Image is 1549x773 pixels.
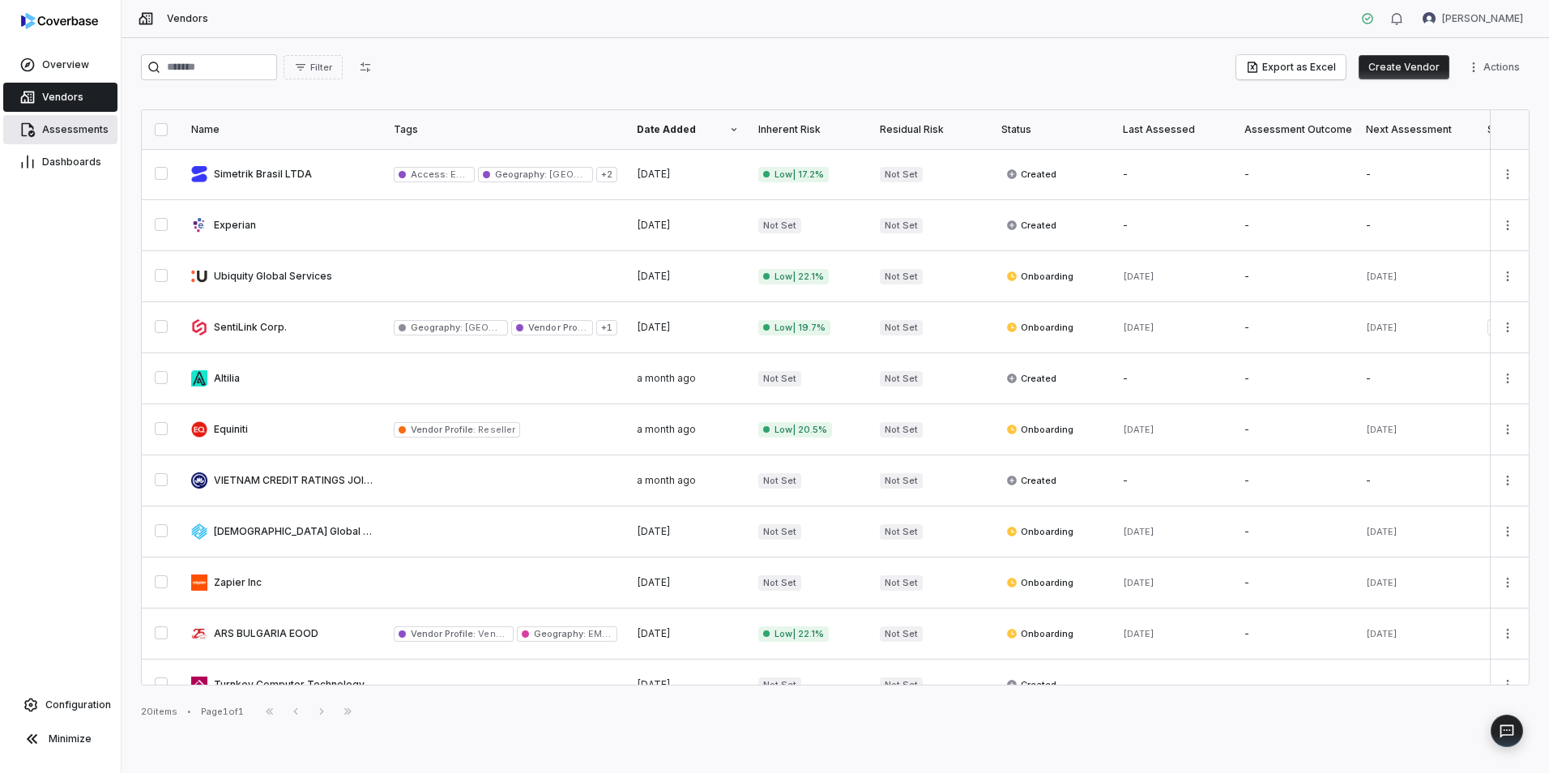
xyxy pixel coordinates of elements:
button: More actions [1495,621,1521,646]
span: Not Set [880,167,923,182]
td: - [1235,302,1356,353]
span: [DATE] [1123,424,1154,435]
button: More actions [1495,468,1521,493]
span: Low | 17.2% [758,167,829,182]
span: EMEA [586,628,614,639]
div: Next Assessment [1366,123,1468,136]
span: Geography : [411,322,463,333]
td: - [1235,609,1356,660]
span: Not Set [880,422,923,438]
button: More actions [1462,55,1530,79]
span: Vendors [167,12,208,25]
td: - [1235,200,1356,251]
td: - [1113,660,1235,711]
div: Status [1001,123,1103,136]
td: - [1356,200,1478,251]
td: - [1356,353,1478,404]
button: Export as Excel [1236,55,1346,79]
td: - [1235,660,1356,711]
span: Low | 19.7% [758,320,830,335]
span: [DATE] [637,270,671,282]
span: [DATE] [1366,424,1398,435]
span: [DATE] [1123,322,1154,333]
button: More actions [1495,264,1521,288]
div: 20 items [141,706,177,718]
td: - [1113,455,1235,506]
a: Vendors [3,83,117,112]
span: Not Set [758,575,801,591]
span: [DATE] [637,678,671,690]
span: Not Set [758,677,801,693]
span: [DATE] [1123,271,1154,282]
span: Dashboards [42,156,101,169]
button: Filter [284,55,343,79]
div: Inherent Risk [758,123,860,136]
button: Minimize [6,723,114,755]
td: - [1113,353,1235,404]
span: Geography : [495,169,547,180]
img: David Casparian avatar [1423,12,1436,25]
div: Last Assessed [1123,123,1225,136]
td: - [1235,149,1356,200]
span: Not Set [758,371,801,386]
span: Onboarding [1006,627,1073,640]
span: Created [1006,474,1056,487]
span: Minimize [49,732,92,745]
a: Dashboards [3,147,117,177]
span: [PERSON_NAME] [1442,12,1523,25]
span: [GEOGRAPHIC_DATA] [547,169,645,180]
span: Vendor Profile : [528,322,593,333]
td: - [1235,506,1356,557]
td: - [1235,251,1356,302]
span: Not Set [880,626,923,642]
span: Not Set [880,269,923,284]
span: Onboarding [1006,525,1073,538]
span: a month ago [637,423,696,435]
span: Vendors [42,91,83,104]
span: Not Set [880,371,923,386]
span: [DATE] [1123,577,1154,588]
span: Created [1006,372,1056,385]
span: + 2 [596,167,617,182]
a: Configuration [6,690,114,720]
span: Not Set [880,575,923,591]
span: [GEOGRAPHIC_DATA] [463,322,561,333]
span: [DATE] [637,168,671,180]
span: Not Set [880,320,923,335]
td: - [1356,455,1478,506]
span: Onboarding [1006,576,1073,589]
span: Not Set [880,218,923,233]
span: [DATE] [1366,322,1398,333]
button: More actions [1495,213,1521,237]
span: Vendor Profile : [411,424,476,435]
td: - [1235,557,1356,609]
td: - [1113,149,1235,200]
button: More actions [1495,417,1521,442]
div: Tags [394,123,617,136]
button: Create Vendor [1359,55,1449,79]
div: Assessment Outcome [1244,123,1346,136]
span: Experian data [448,169,510,180]
button: More actions [1495,315,1521,340]
span: Not Set [880,473,923,489]
td: - [1235,404,1356,455]
span: [DATE] [637,321,671,333]
span: Overview [42,58,89,71]
div: • [187,706,191,717]
span: [DATE] [1123,526,1154,537]
span: Low | 20.5% [758,422,832,438]
span: Vendor [476,628,510,639]
span: [DATE] [1123,628,1154,639]
span: Onboarding [1006,270,1073,283]
span: [DATE] [1366,526,1398,537]
img: Coverbase logo [21,13,98,29]
span: Not Set [758,524,801,540]
span: Not Set [758,218,801,233]
span: Low | 22.1% [758,626,829,642]
span: Not Set [758,473,801,489]
div: Name [191,123,374,136]
span: Not Set [880,677,923,693]
span: a month ago [637,474,696,486]
span: Low | 22.1% [758,269,829,284]
span: [DATE] [1366,271,1398,282]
